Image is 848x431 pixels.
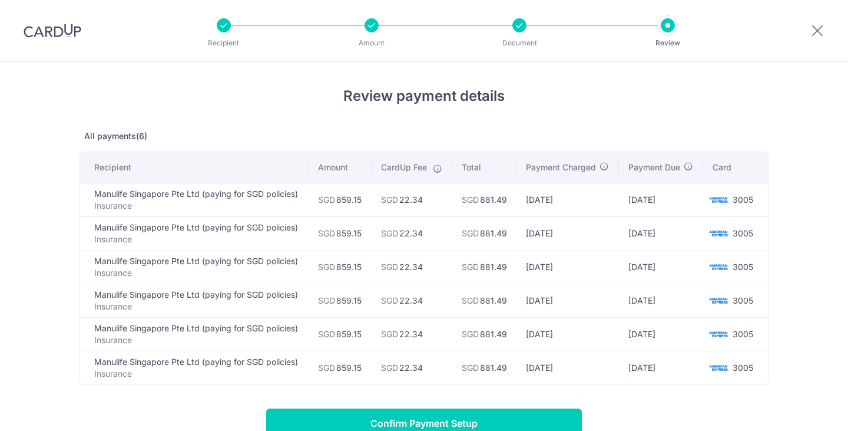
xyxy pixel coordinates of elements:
p: Insurance [94,368,299,380]
td: Manulife Singapore Pte Ltd (paying for SGD policies) [80,317,309,351]
span: SGD [462,228,479,238]
span: 3005 [733,195,753,205]
span: SGD [462,262,479,272]
span: SGD [462,195,479,205]
span: SGD [318,329,335,339]
td: 22.34 [372,351,452,384]
img: <span class="translation_missing" title="translation missing: en.account_steps.new_confirm_form.b... [707,260,730,274]
span: 3005 [733,295,753,305]
td: 859.15 [309,216,372,250]
img: <span class="translation_missing" title="translation missing: en.account_steps.new_confirm_form.b... [707,226,730,241]
td: 881.49 [452,250,517,284]
td: Manulife Singapore Pte Ltd (paying for SGD policies) [80,284,309,317]
td: 859.15 [309,351,372,384]
td: 859.15 [309,317,372,351]
span: SGD [462,295,479,305]
span: SGD [381,329,398,339]
th: Recipient [80,152,309,183]
span: SGD [318,228,335,238]
td: [DATE] [619,183,703,216]
td: 22.34 [372,216,452,250]
td: [DATE] [619,216,703,250]
span: SGD [462,363,479,373]
img: <span class="translation_missing" title="translation missing: en.account_steps.new_confirm_form.b... [707,361,730,375]
span: CardUp Fee [381,162,427,173]
img: <span class="translation_missing" title="translation missing: en.account_steps.new_confirm_form.b... [707,327,730,341]
span: SGD [381,363,398,373]
span: 3005 [733,262,753,272]
img: CardUp [24,24,81,38]
span: SGD [318,295,335,305]
span: SGD [318,195,335,205]
img: <span class="translation_missing" title="translation missing: en.account_steps.new_confirm_form.b... [707,193,730,207]
p: Insurance [94,267,299,279]
span: SGD [381,195,398,205]
span: 3005 [733,329,753,339]
span: SGD [381,295,398,305]
span: SGD [381,262,398,272]
p: Review [624,37,711,49]
td: [DATE] [619,351,703,384]
th: Total [452,152,517,183]
img: <span class="translation_missing" title="translation missing: en.account_steps.new_confirm_form.b... [707,294,730,308]
span: 3005 [733,228,753,238]
span: SGD [318,262,335,272]
td: 881.49 [452,183,517,216]
p: Insurance [94,334,299,346]
td: 881.49 [452,351,517,384]
p: Insurance [94,233,299,245]
td: 859.15 [309,183,372,216]
p: Insurance [94,301,299,312]
td: 22.34 [372,317,452,351]
td: [DATE] [516,284,619,317]
td: Manulife Singapore Pte Ltd (paying for SGD policies) [80,250,309,284]
td: [DATE] [516,216,619,250]
h4: Review payment details [79,85,768,107]
span: 3005 [733,363,753,373]
span: SGD [462,329,479,339]
td: Manulife Singapore Pte Ltd (paying for SGD policies) [80,216,309,250]
td: 22.34 [372,284,452,317]
td: [DATE] [619,284,703,317]
p: Amount [328,37,415,49]
th: Card [703,152,768,183]
td: [DATE] [516,250,619,284]
p: Recipient [180,37,267,49]
td: 859.15 [309,250,372,284]
td: 859.15 [309,284,372,317]
p: All payments(6) [79,130,768,142]
span: SGD [318,363,335,373]
span: Payment Due [628,162,680,173]
span: Payment Charged [526,162,596,173]
td: Manulife Singapore Pte Ltd (paying for SGD policies) [80,351,309,384]
td: 22.34 [372,183,452,216]
p: Document [476,37,563,49]
td: [DATE] [619,317,703,351]
td: Manulife Singapore Pte Ltd (paying for SGD policies) [80,183,309,216]
td: 881.49 [452,284,517,317]
td: [DATE] [516,183,619,216]
span: SGD [381,228,398,238]
td: [DATE] [516,317,619,351]
p: Insurance [94,200,299,212]
td: 22.34 [372,250,452,284]
td: 881.49 [452,317,517,351]
th: Amount [309,152,372,183]
td: 881.49 [452,216,517,250]
td: [DATE] [516,351,619,384]
td: [DATE] [619,250,703,284]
